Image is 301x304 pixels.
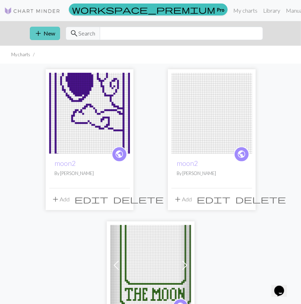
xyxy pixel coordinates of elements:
a: moon [110,261,191,268]
button: New [30,27,60,40]
button: Delete [233,193,289,206]
span: add [174,194,182,204]
img: Logo [4,7,60,15]
p: By [PERSON_NAME] [177,170,247,177]
a: public [112,147,127,162]
img: moon2 [49,73,130,154]
a: public [234,147,249,162]
a: moon2 [49,109,130,116]
a: moon2 [177,159,198,167]
span: Search [79,29,96,38]
span: public [237,149,246,160]
button: Add [49,193,72,206]
button: Edit [72,193,111,206]
button: Edit [195,193,233,206]
span: search [70,28,79,38]
a: Pro [69,4,228,15]
button: Delete [111,193,166,206]
span: public [115,149,124,160]
i: public [237,147,246,161]
span: delete [113,194,164,204]
span: edit [197,194,231,204]
iframe: chat widget [271,276,294,297]
button: Add [171,193,195,206]
i: Edit [75,195,109,203]
a: My charts [230,4,260,18]
a: Library [260,4,283,18]
span: workspace_premium [72,5,215,14]
img: moon2 [171,73,252,154]
i: public [115,147,124,161]
span: edit [75,194,109,204]
a: moon2 [55,159,76,167]
p: By [PERSON_NAME] [55,170,124,177]
span: add [34,28,43,38]
i: Edit [197,195,231,203]
li: My charts [11,51,30,58]
a: moon2 [171,109,252,116]
span: add [52,194,60,204]
span: delete [236,194,286,204]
